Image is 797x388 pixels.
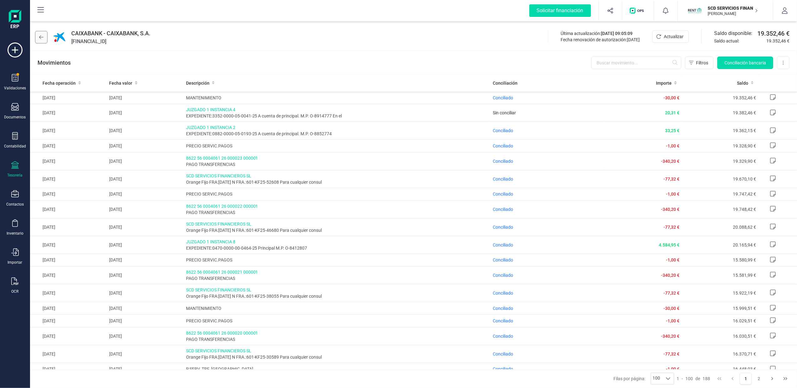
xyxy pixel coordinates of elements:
[30,122,107,140] td: [DATE]
[601,31,633,36] span: [DATE] 09:05:09
[714,373,725,385] button: First Page
[757,29,789,38] span: 19.352,46 €
[493,80,517,86] span: Conciliación
[186,191,488,197] span: PRECIO SERVIC.PAGOS
[186,305,488,311] span: MANTENIMIENTO
[6,202,24,207] div: Contactos
[30,345,107,363] td: [DATE]
[682,315,759,327] td: 16.029,51 €
[8,173,23,178] div: Tesorería
[30,188,107,200] td: [DATE]
[665,110,679,115] span: 20,31 €
[493,225,513,230] span: Conciliado
[685,1,765,21] button: SCSCD SERVICIOS FINANCIEROS SL[PERSON_NAME]
[107,236,183,254] td: [DATE]
[682,327,759,345] td: 16.030,51 €
[107,315,183,327] td: [DATE]
[186,95,488,101] span: MANTENIMIENTO
[677,376,679,382] span: 1
[740,373,752,385] button: Page 1
[71,38,150,45] span: [FINANCIAL_ID]
[107,188,183,200] td: [DATE]
[682,266,759,284] td: 15.581,99 €
[186,221,488,227] span: SCD SERVICIOS FINANCIEROS SL
[663,291,679,296] span: -77,32 €
[30,140,107,152] td: [DATE]
[107,170,183,188] td: [DATE]
[186,269,488,275] span: 8622 56 0004061 26 000021 000001
[107,363,183,375] td: [DATE]
[107,345,183,363] td: [DATE]
[107,152,183,170] td: [DATE]
[30,236,107,254] td: [DATE]
[666,366,679,371] span: -1,00 €
[685,376,693,382] span: 100
[30,363,107,375] td: [DATE]
[30,284,107,302] td: [DATE]
[682,122,759,140] td: 19.362,15 €
[663,177,679,182] span: -77,32 €
[695,376,700,382] span: de
[685,57,714,69] button: Filtros
[666,318,679,323] span: -1,00 €
[186,336,488,342] span: PAGO TRANSFERENCIAS
[682,140,759,152] td: 19.328,90 €
[186,257,488,263] span: PRECIO SERVIC.PAGOS
[663,225,679,230] span: -77,32 €
[708,11,758,16] p: [PERSON_NAME]
[186,239,488,245] span: JUZGADO 1 INSTANCIA 8
[661,207,679,212] span: -340,20 €
[186,227,488,233] span: Orange Fijo FRA:[DATE] N FRA.:601-KF25-46680 Para cualquier consul
[186,113,488,119] span: EXPEDIENTE:3352-0000-05-0041-25 A cuenta de principal. M.P. O-8914777 En el
[109,80,132,86] span: Fecha valor
[630,7,646,14] img: Logo de OPS
[186,209,488,216] span: PAGO TRANSFERENCIAS
[529,4,591,17] div: Solicitar financiación
[38,58,71,67] p: Movimientos
[717,57,773,69] button: Conciliación bancaria
[186,80,209,86] span: Descripción
[682,363,759,375] td: 16.448,03 €
[186,354,488,360] span: Orange Fijo FRA:[DATE] N FRA.:601-KF25-30589 Para cualquier consul
[186,179,488,185] span: Orange Fijo FRA:[DATE] N FRA.:601-KF25-52608 Para cualquier consul
[663,351,679,356] span: -77,32 €
[30,266,107,284] td: [DATE]
[107,254,183,266] td: [DATE]
[9,10,21,30] img: Logo Finanedi
[30,200,107,218] td: [DATE]
[186,348,488,354] span: SCD SERVICIOS FINANCIEROS SL
[30,152,107,170] td: [DATE]
[663,95,679,100] span: -30,00 €
[107,140,183,152] td: [DATE]
[682,236,759,254] td: 20.165,94 €
[107,302,183,315] td: [DATE]
[107,104,183,122] td: [DATE]
[107,200,183,218] td: [DATE]
[43,80,76,86] span: Fecha operación
[186,203,488,209] span: 8622 56 0004061 26 000022 000001
[652,30,689,43] button: Actualizar
[714,30,755,37] span: Saldo disponible:
[688,4,702,17] img: SC
[666,143,679,148] span: -1,00 €
[493,366,513,371] span: Conciliado
[682,302,759,315] td: 15.999,51 €
[30,302,107,315] td: [DATE]
[779,373,791,385] button: Last Page
[656,80,672,86] span: Importe
[493,306,513,311] span: Conciliado
[753,373,765,385] button: Page 2
[30,327,107,345] td: [DATE]
[682,218,759,236] td: 20.088,62 €
[724,60,766,66] span: Conciliación bancaria
[493,110,516,115] span: Sin conciliar
[661,159,679,164] span: -340,20 €
[12,289,19,294] div: OCR
[186,293,488,299] span: Orange Fijo FRA:[DATE] N FRA.:601-KF25-38055 Para cualquier consul
[8,260,23,265] div: Importar
[493,257,513,262] span: Conciliado
[627,37,640,42] span: [DATE]
[186,124,488,131] span: JUZGADO 1 INSTANCIA 2
[186,366,488,372] span: P.SERV. TRF. [GEOGRAPHIC_DATA]
[493,159,513,164] span: Conciliado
